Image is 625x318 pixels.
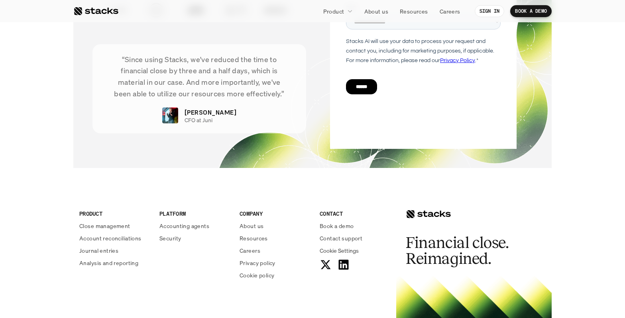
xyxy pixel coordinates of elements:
p: COMPANY [240,209,310,218]
a: Careers [435,4,465,18]
a: Journal entries [79,246,150,255]
p: Contact support [320,234,362,242]
p: Resources [400,7,428,16]
a: Careers [240,246,310,255]
p: Security [159,234,181,242]
p: “Since using Stacks, we've reduced the time to financial close by three and a half days, which is... [104,54,294,99]
p: Account reconciliations [79,234,142,242]
a: Resources [240,234,310,242]
a: Resources [395,4,433,18]
p: Privacy policy [240,259,275,267]
a: Accounting agents [159,222,230,230]
p: PLATFORM [159,209,230,218]
p: Cookie policy [240,271,274,279]
a: About us [360,4,393,18]
a: Contact support [320,234,390,242]
p: Product [323,7,344,16]
p: About us [364,7,388,16]
a: Security [159,234,230,242]
p: CFO at Juni [185,117,212,124]
a: SIGN IN [475,5,505,17]
p: PRODUCT [79,209,150,218]
button: Cookie Trigger [320,246,359,255]
p: Careers [240,246,260,255]
span: Cookie Settings [320,246,359,255]
a: Account reconciliations [79,234,150,242]
a: Privacy Policy [94,152,129,157]
a: Cookie policy [240,271,310,279]
a: Close management [79,222,150,230]
p: [PERSON_NAME] [185,107,236,117]
p: Journal entries [79,246,118,255]
a: Privacy policy [240,259,310,267]
p: Accounting agents [159,222,209,230]
p: About us [240,222,263,230]
p: CONTACT [320,209,390,218]
p: Resources [240,234,268,242]
p: Careers [440,7,460,16]
a: About us [240,222,310,230]
a: Book a demo [320,222,390,230]
p: SIGN IN [480,8,500,14]
p: Close management [79,222,130,230]
p: BOOK A DEMO [515,8,547,14]
p: Analysis and reporting [79,259,138,267]
p: Book a demo [320,222,354,230]
a: Analysis and reporting [79,259,150,267]
a: BOOK A DEMO [510,5,552,17]
h2: Financial close. Reimagined. [406,235,525,267]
